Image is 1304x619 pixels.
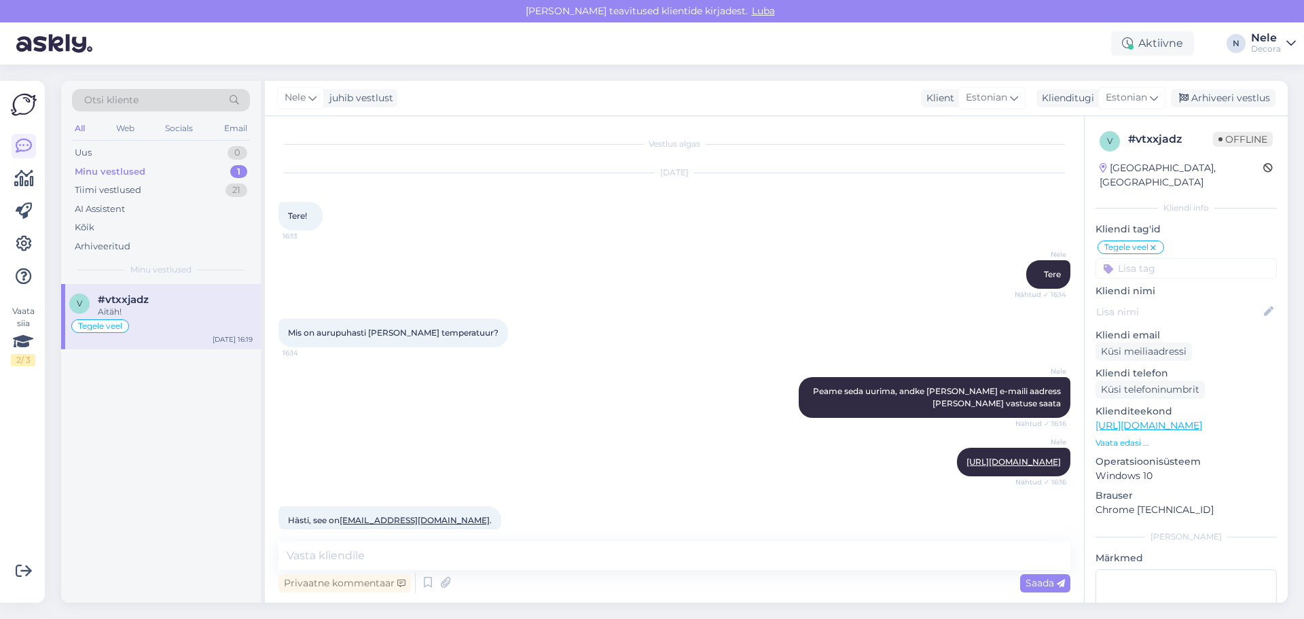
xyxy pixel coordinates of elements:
[1095,469,1277,483] p: Windows 10
[278,138,1070,150] div: Vestlus algas
[130,264,192,276] span: Minu vestlused
[1095,419,1202,431] a: [URL][DOMAIN_NAME]
[288,328,499,338] span: Mis on aurupuhasti [PERSON_NAME] temperatuur?
[77,298,82,308] span: v
[1015,437,1066,447] span: Nele
[11,354,35,366] div: 2 / 3
[278,166,1070,179] div: [DATE]
[1095,381,1205,399] div: Küsi telefoninumbrit
[213,334,253,344] div: [DATE] 16:19
[1104,243,1148,251] span: Tegele veel
[966,457,1061,467] a: [URL][DOMAIN_NAME]
[966,90,1007,105] span: Estonian
[1095,551,1277,565] p: Märkmed
[75,146,92,160] div: Uus
[748,5,779,17] span: Luba
[1015,477,1066,487] span: Nähtud ✓ 16:16
[1096,304,1261,319] input: Lisa nimi
[11,305,35,366] div: Vaata siia
[285,90,306,105] span: Nele
[1095,328,1277,342] p: Kliendi email
[1095,489,1277,503] p: Brauser
[221,120,250,137] div: Email
[75,183,141,197] div: Tiimi vestlused
[1015,366,1066,376] span: Nele
[1015,249,1066,260] span: Nele
[1015,419,1066,429] span: Nähtud ✓ 16:16
[1171,89,1275,107] div: Arhiveeri vestlus
[1251,33,1296,54] a: NeleDecora
[1015,289,1066,300] span: Nähtud ✓ 16:14
[813,386,1063,408] span: Peame seda uurima, andke [PERSON_NAME] e-maili aadress [PERSON_NAME] vastuse saata
[84,93,139,107] span: Otsi kliente
[1095,258,1277,279] input: Lisa tag
[1128,131,1213,147] div: # vtxxjadz
[75,221,94,234] div: Kõik
[78,322,122,330] span: Tegele veel
[1095,531,1277,543] div: [PERSON_NAME]
[1044,269,1061,279] span: Tere
[1095,222,1277,236] p: Kliendi tag'id
[1100,161,1263,190] div: [GEOGRAPHIC_DATA], [GEOGRAPHIC_DATA]
[1095,404,1277,419] p: Klienditeekond
[72,120,88,137] div: All
[1107,136,1112,146] span: v
[324,91,393,105] div: juhib vestlust
[1213,132,1273,147] span: Offline
[1095,284,1277,298] p: Kliendi nimi
[11,92,37,118] img: Askly Logo
[1095,342,1192,361] div: Küsi meiliaadressi
[283,231,333,241] span: 16:13
[1095,202,1277,214] div: Kliendi info
[75,202,125,216] div: AI Assistent
[1095,437,1277,449] p: Vaata edasi ...
[278,574,411,593] div: Privaatne kommentaar
[98,306,253,318] div: Aitäh!
[1106,90,1147,105] span: Estonian
[1111,31,1194,56] div: Aktiivne
[1251,33,1281,43] div: Nele
[283,348,333,358] span: 16:14
[113,120,137,137] div: Web
[162,120,196,137] div: Socials
[1095,503,1277,517] p: Chrome [TECHNICAL_ID]
[228,146,247,160] div: 0
[340,515,490,525] a: [EMAIL_ADDRESS][DOMAIN_NAME]
[1095,455,1277,469] p: Operatsioonisüsteem
[98,294,149,306] span: #vtxxjadz
[75,165,145,179] div: Minu vestlused
[921,91,954,105] div: Klient
[1251,43,1281,54] div: Decora
[1095,366,1277,381] p: Kliendi telefon
[225,183,247,197] div: 21
[288,515,492,525] span: Hästi, see on .
[75,240,130,253] div: Arhiveeritud
[1026,577,1065,589] span: Saada
[1036,91,1094,105] div: Klienditugi
[230,165,247,179] div: 1
[1227,34,1246,53] div: N
[288,211,307,221] span: Tere!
